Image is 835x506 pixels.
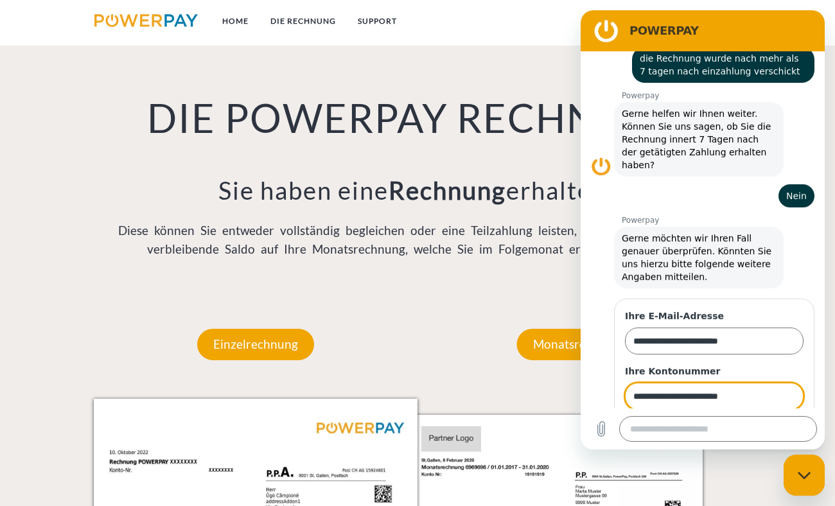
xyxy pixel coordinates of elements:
p: Monatsrechnung [517,329,642,360]
b: Rechnung [389,175,506,205]
a: agb [674,10,714,33]
a: DIE RECHNUNG [259,10,347,33]
a: SUPPORT [347,10,408,33]
h1: DIE POWERPAY RECHNUNG [94,94,741,143]
p: Diese können Sie entweder vollständig begleichen oder eine Teilzahlung leisten, in diesem Fall wi... [94,222,741,258]
h3: Sie haben eine erhalten? [94,175,741,206]
iframe: Messaging-Fenster [581,10,825,449]
p: Einzelrechnung [197,329,314,360]
a: Home [211,10,259,33]
iframe: Schaltfläche zum Öffnen des Messaging-Fensters; Konversation läuft [784,455,825,496]
img: logo-powerpay.svg [94,14,198,27]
